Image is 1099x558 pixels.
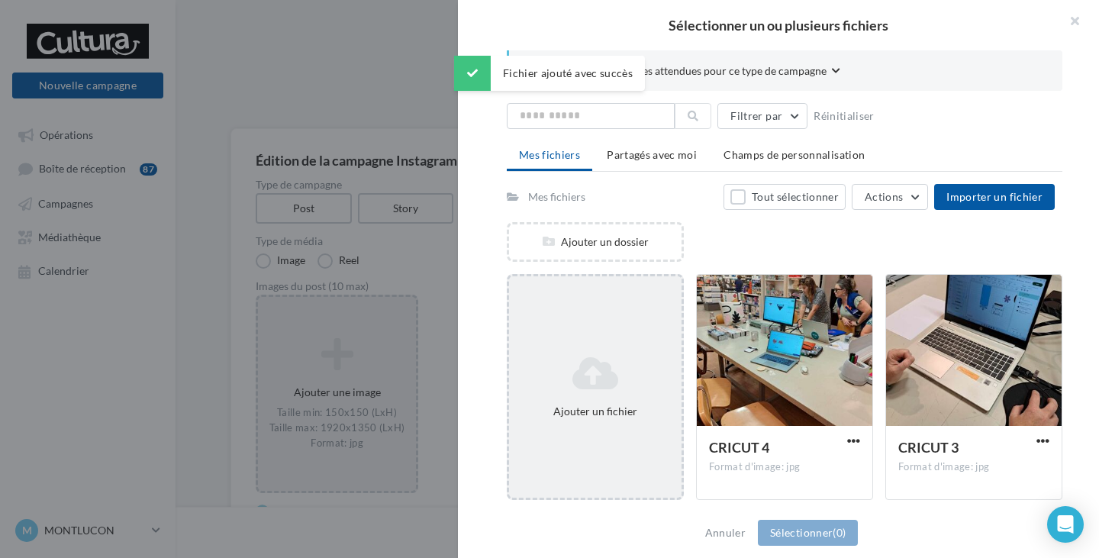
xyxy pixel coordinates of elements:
[717,103,807,129] button: Filtrer par
[454,56,645,91] div: Fichier ajouté avec succès
[699,524,752,542] button: Annuler
[865,190,903,203] span: Actions
[1047,506,1084,543] div: Open Intercom Messenger
[709,439,769,456] span: CRICUT 4
[482,18,1075,32] h2: Sélectionner un ou plusieurs fichiers
[515,404,675,419] div: Ajouter un fichier
[724,184,846,210] button: Tout sélectionner
[758,520,858,546] button: Sélectionner(0)
[724,148,865,161] span: Champs de personnalisation
[528,189,585,205] div: Mes fichiers
[519,148,580,161] span: Mes fichiers
[833,526,846,539] span: (0)
[607,148,697,161] span: Partagés avec moi
[533,63,840,82] button: Consulter les contraintes attendues pour ce type de campagne
[807,107,881,125] button: Réinitialiser
[852,184,928,210] button: Actions
[509,234,682,250] div: Ajouter un dossier
[898,439,959,456] span: CRICUT 3
[709,460,860,474] div: Format d'image: jpg
[946,190,1043,203] span: Importer un fichier
[533,63,827,79] span: Consulter les contraintes attendues pour ce type de campagne
[898,460,1049,474] div: Format d'image: jpg
[934,184,1055,210] button: Importer un fichier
